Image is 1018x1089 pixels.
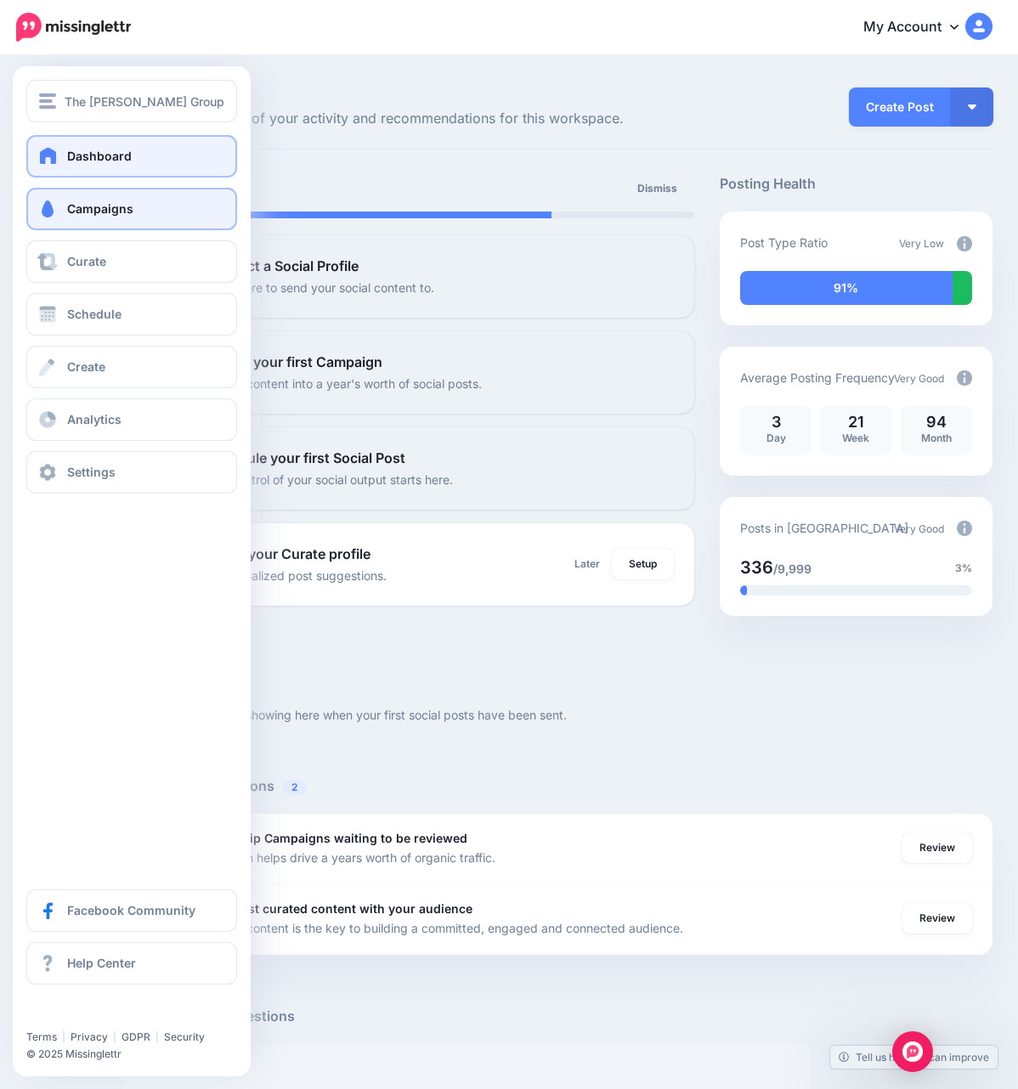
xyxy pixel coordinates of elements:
[740,518,908,538] p: Posts in [GEOGRAPHIC_DATA]
[190,257,359,274] b: 1. Connect a Social Profile
[766,432,786,444] span: Day
[957,521,972,536] img: info-circle-grey.png
[957,370,972,386] img: info-circle-grey.png
[67,254,106,268] span: Curate
[67,903,195,917] span: Facebook Community
[16,13,131,42] img: Missinglettr
[190,470,453,489] p: Taking control of your social output starts here.
[612,549,674,579] a: Setup
[26,889,237,932] a: Facebook Community
[67,149,132,163] span: Dashboard
[740,585,747,595] div: 3% of your posts in the last 30 days have been from Drip Campaigns
[829,415,883,430] p: 21
[26,240,237,283] a: Curate
[113,1030,116,1043] span: |
[830,1046,998,1069] a: Tell us how we can improve
[968,104,976,110] img: arrow-down-white.png
[740,557,773,578] span: 336
[123,1006,993,1027] h5: Curated Post Suggestions
[740,271,953,305] div: 91% of your posts in the last 30 days have been from Drip Campaigns
[123,667,993,688] h5: Performance
[123,705,993,725] p: Your metrics will start showing here when your first social posts have been sent.
[67,307,122,321] span: Schedule
[67,956,136,970] span: Help Center
[909,415,964,430] p: 94
[190,566,387,585] p: Get personalized post suggestions.
[26,398,237,441] a: Analytics
[156,1030,159,1043] span: |
[720,173,993,195] h5: Posting Health
[849,87,951,127] a: Create Post
[26,1030,57,1043] a: Terms
[846,7,993,48] a: My Account
[190,353,382,370] b: 2. Create your first Campaign
[26,346,237,388] a: Create
[894,522,944,535] span: Very Good
[740,233,828,252] p: Post Type Ratio
[190,449,405,466] b: 3. Schedule your first Social Post
[955,560,972,577] span: 3%
[749,415,803,430] p: 3
[167,901,472,916] b: Share your first curated content with your audience
[26,293,237,336] a: Schedule
[67,412,122,426] span: Analytics
[123,776,993,797] h5: Recommended Actions
[122,1030,150,1043] a: GDPR
[842,432,869,444] span: Week
[167,831,467,845] b: You have 4 Drip Campaigns waiting to be reviewed
[26,80,237,122] button: The [PERSON_NAME] Group
[26,451,237,494] a: Settings
[773,561,812,576] span: /9,999
[190,374,482,393] p: Turn your content into a year's worth of social posts.
[26,188,237,230] a: Campaigns
[902,832,972,863] a: Review
[167,918,683,938] p: Sharing great content is the key to building a committed, engaged and connected audience.
[564,549,610,579] a: Later
[921,432,952,444] span: Month
[26,942,237,985] a: Help Center
[123,173,409,195] h5: Setup Progress
[899,237,944,250] span: Very Low
[67,359,105,374] span: Create
[892,1031,933,1072] div: Open Intercom Messenger
[894,372,944,385] span: Very Good
[67,201,133,216] span: Campaigns
[39,93,56,109] img: menu.png
[190,278,434,297] p: Tell us where to send your social content to.
[164,1030,205,1043] a: Security
[627,173,687,204] a: Dismiss
[67,465,116,479] span: Settings
[62,1030,65,1043] span: |
[26,1006,156,1023] iframe: Twitter Follow Button
[26,1046,247,1063] li: © 2025 Missinglettr
[65,92,224,111] span: The [PERSON_NAME] Group
[740,368,895,387] p: Average Posting Frequency
[123,108,694,130] span: Here's an overview of your activity and recommendations for this workspace.
[71,1030,108,1043] a: Privacy
[283,779,307,795] span: 2
[167,848,495,867] p: Each campaign helps drive a years worth of organic traffic.
[957,236,972,251] img: info-circle-grey.png
[902,903,972,934] a: Review
[953,271,972,305] div: 9% of your posts in the last 30 days were manually created (i.e. were not from Drip Campaigns or ...
[190,545,370,562] b: 4. Setup your Curate profile
[26,135,237,178] a: Dashboard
